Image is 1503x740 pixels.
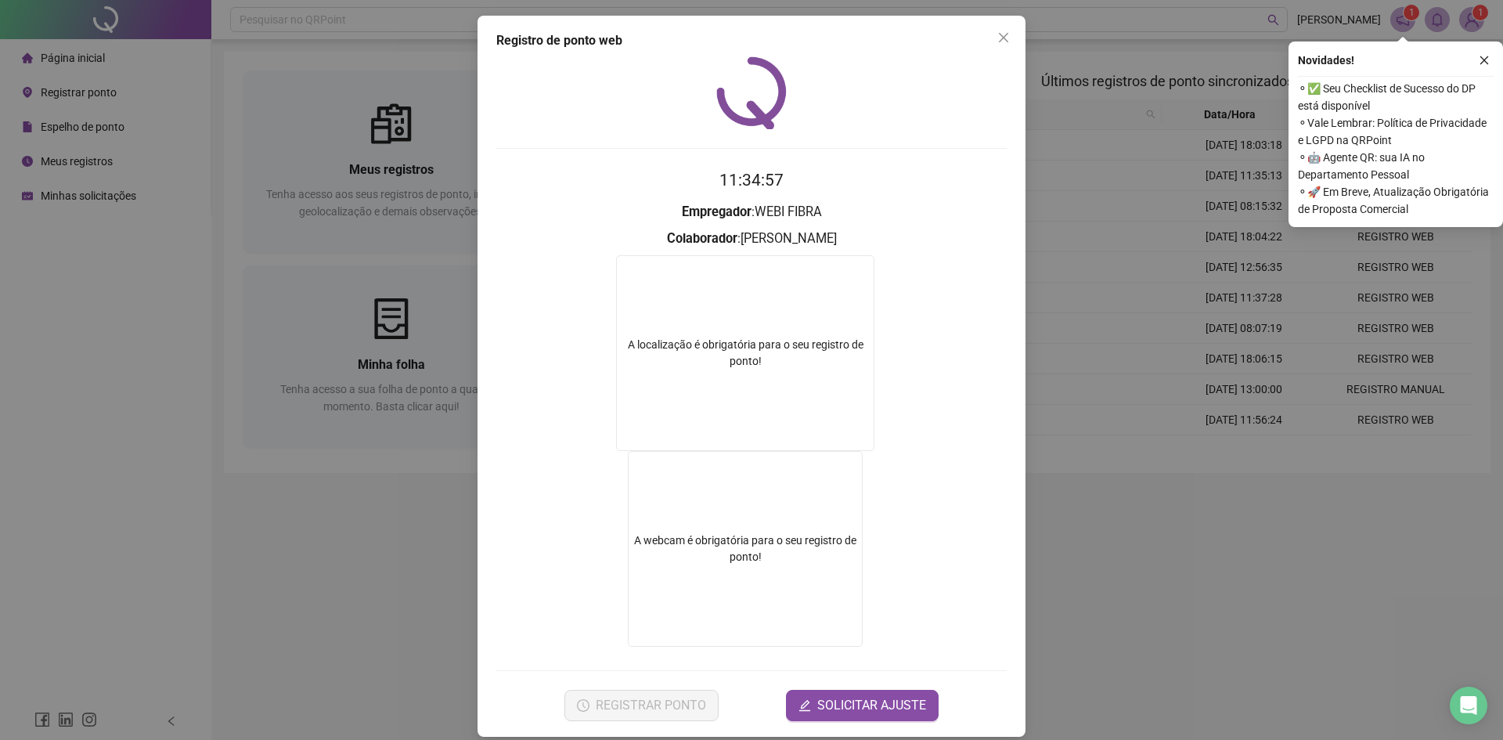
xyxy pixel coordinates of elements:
span: close [997,31,1010,44]
button: REGISTRAR PONTO [564,690,719,721]
div: Registro de ponto web [496,31,1007,50]
span: edit [798,699,811,712]
strong: Empregador [682,204,751,219]
div: A localização é obrigatória para o seu registro de ponto! [617,337,874,370]
time: 11:34:57 [719,171,784,190]
h3: : [PERSON_NAME] [496,229,1007,249]
span: ⚬ 🚀 Em Breve, Atualização Obrigatória de Proposta Comercial [1298,183,1494,218]
strong: Colaborador [667,231,737,246]
span: SOLICITAR AJUSTE [817,696,926,715]
span: Novidades ! [1298,52,1354,69]
button: editSOLICITAR AJUSTE [786,690,939,721]
div: Open Intercom Messenger [1450,687,1487,724]
span: ⚬ ✅ Seu Checklist de Sucesso do DP está disponível [1298,80,1494,114]
span: ⚬ Vale Lembrar: Política de Privacidade e LGPD na QRPoint [1298,114,1494,149]
span: ⚬ 🤖 Agente QR: sua IA no Departamento Pessoal [1298,149,1494,183]
span: close [1479,55,1490,66]
button: Close [991,25,1016,50]
h3: : WEBI FIBRA [496,202,1007,222]
div: A webcam é obrigatória para o seu registro de ponto! [628,451,863,647]
img: QRPoint [716,56,787,129]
